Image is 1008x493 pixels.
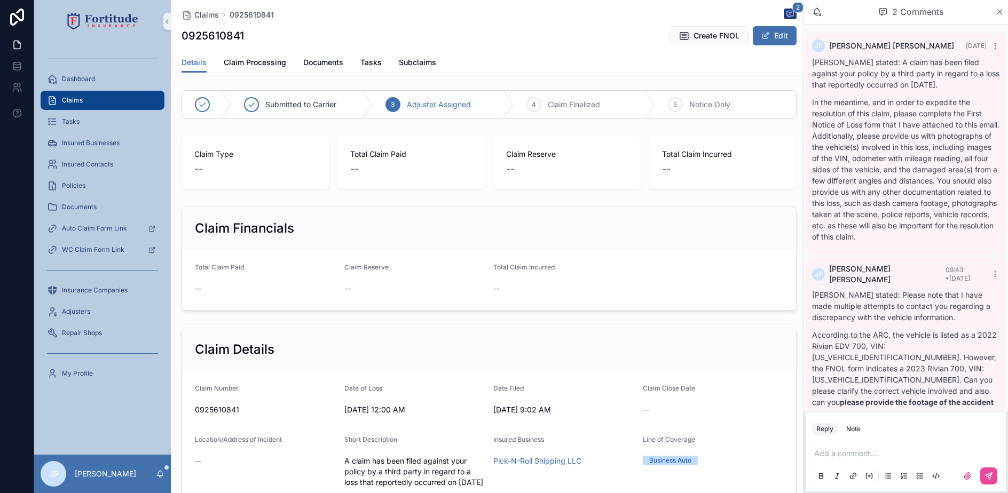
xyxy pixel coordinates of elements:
span: Claim Finalized [548,99,600,110]
a: Claims [41,91,164,110]
span: 2 [792,2,804,13]
span: Date Filed [493,384,524,392]
span: Claims [194,10,219,20]
span: Insured Contacts [62,160,113,169]
span: Tasks [360,57,382,68]
span: Total Claim Incurred [662,149,784,160]
span: Create FNOL [694,30,739,41]
span: Documents [303,57,343,68]
a: Tasks [41,112,164,131]
span: Total Claim Paid [195,263,244,271]
a: 0925610841 [230,10,274,20]
span: [DATE] 12:00 AM [344,404,485,415]
span: Repair Shops [62,329,102,337]
span: A claim has been filed against your policy by a third party in regard to a loss that reportedly o... [344,456,485,488]
a: Auto Claim Form Link [41,219,164,238]
span: Claim Processing [224,57,286,68]
span: -- [350,162,359,177]
span: Claim Close Date [643,384,695,392]
a: Pick-N-Roll Shipping LLC [493,456,581,466]
p: [PERSON_NAME] stated: Please note that I have made multiple attempts to contact you regarding a d... [812,289,999,323]
p: According to the ARC, the vehicle is listed as a 2022 Rivian EDV 700, VIN: [US_VEHICLE_IDENTIFICA... [812,329,999,408]
span: -- [344,283,351,294]
a: Details [182,53,207,73]
span: [PERSON_NAME] [PERSON_NAME] [829,264,946,285]
span: -- [643,404,649,415]
a: Adjusters [41,302,164,321]
span: Location/Address of Incident [195,435,282,443]
span: Details [182,57,207,68]
a: Policies [41,176,164,195]
span: 09:43 • [DATE] [946,266,970,282]
span: Documents [62,203,97,211]
a: Tasks [360,53,382,74]
strong: please provide the footage of the accident [840,397,994,407]
div: Note [846,425,861,433]
h2: Claim Details [195,341,274,358]
div: Business Auto [649,456,691,465]
span: Line of Coverage [643,435,695,443]
span: [DATE] [966,42,987,50]
span: My Profile [62,369,93,378]
span: Adjusters [62,307,90,316]
span: Insurance Companies [62,286,128,295]
span: 3 [391,100,395,109]
button: Reply [812,423,838,435]
span: Claim Reserve [506,149,628,160]
span: Claims [62,96,83,105]
a: Insured Contacts [41,155,164,174]
span: -- [194,162,203,177]
span: Submitted to Carrier [265,99,336,110]
span: WC Claim Form Link [62,245,124,254]
a: Subclaims [399,53,436,74]
span: -- [506,162,515,177]
span: Total Claim Incurred [493,263,555,271]
div: scrollable content [34,43,171,397]
a: Insured Businesses [41,133,164,153]
button: Create FNOL [670,26,749,45]
span: Short Description [344,435,397,443]
a: Repair Shops [41,323,164,343]
a: WC Claim Form Link [41,240,164,259]
button: Edit [753,26,797,45]
span: 5 [673,100,677,109]
span: Notice Only [689,99,730,110]
span: 2 Comments [892,5,943,18]
p: [PERSON_NAME] [75,468,136,479]
a: Documents [303,53,343,74]
a: Documents [41,197,164,217]
span: JP [815,270,823,279]
span: Insured Businesses [62,139,120,147]
span: JP [49,467,59,480]
span: [PERSON_NAME] [PERSON_NAME] [829,41,954,51]
p: [PERSON_NAME] stated: A claim has been filed against your policy by a third party in regard to a ... [812,57,999,90]
span: Tasks [62,117,80,126]
h1: 0925610841 [182,28,244,43]
button: Note [842,423,865,435]
span: 0925610841 [195,404,336,415]
span: Dashboard [62,75,95,83]
span: Total Claim Paid [350,149,472,160]
span: JP [815,42,823,50]
span: Auto Claim Form Link [62,224,127,233]
span: Subclaims [399,57,436,68]
a: Dashboard [41,69,164,89]
span: Claim Reserve [344,263,389,271]
span: -- [195,456,201,466]
button: 2 [784,9,797,21]
span: -- [662,162,671,177]
a: Insurance Companies [41,281,164,300]
a: My Profile [41,364,164,383]
span: Insured Business [493,435,544,443]
span: -- [493,283,500,294]
span: Claim Type [194,149,316,160]
span: [DATE] 9:02 AM [493,404,634,415]
a: Claim Processing [224,53,286,74]
span: Claim Number [195,384,239,392]
span: Adjuster Assigned [407,99,471,110]
h2: Claim Financials [195,220,294,237]
span: Policies [62,181,85,190]
span: -- [195,283,201,294]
